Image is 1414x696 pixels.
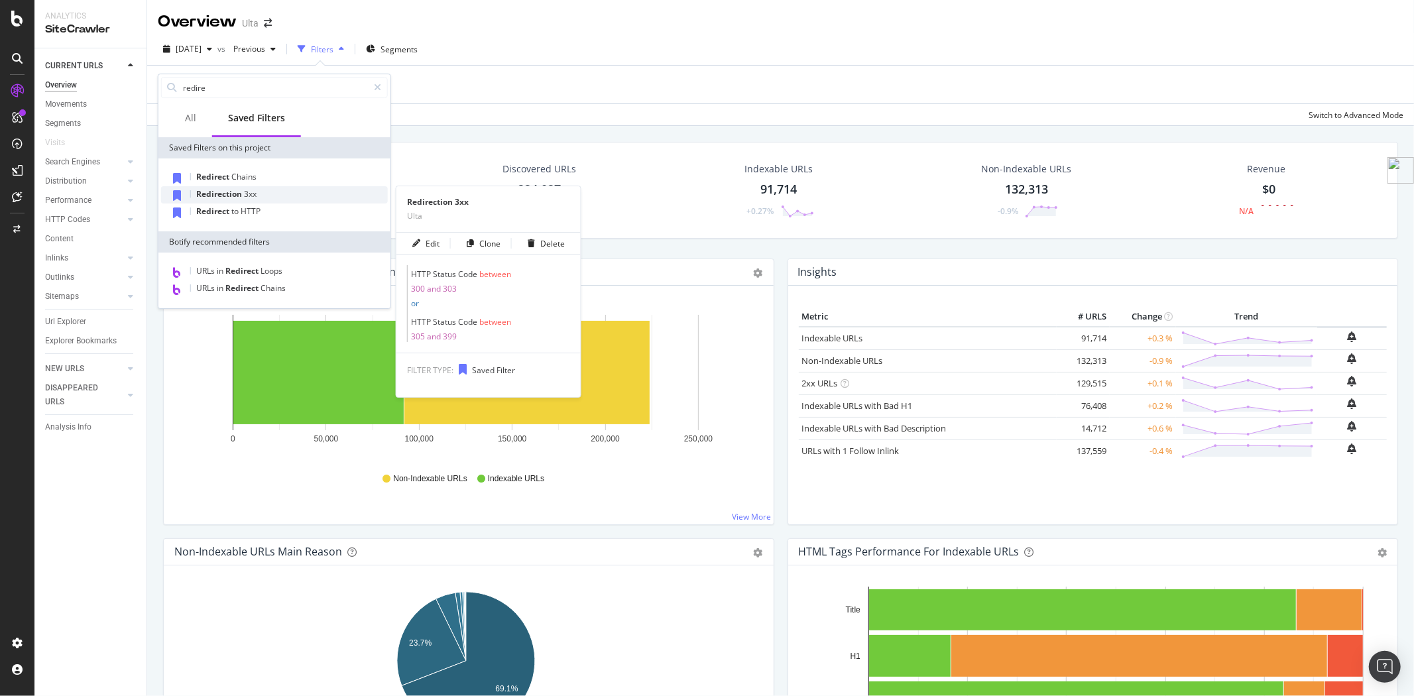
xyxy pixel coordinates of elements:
[231,205,241,217] span: to
[845,605,860,614] text: Title
[45,420,137,434] a: Analysis Info
[244,188,257,200] span: 3xx
[231,171,257,182] span: Chains
[802,445,900,457] a: URLs with 1 Follow Inlink
[196,282,217,294] span: URLs
[479,316,511,327] span: between
[314,434,339,443] text: 50,000
[1110,349,1176,372] td: -0.9 %
[799,545,1020,558] div: HTML Tags Performance for Indexable URLs
[45,22,136,37] div: SiteCrawler
[45,251,68,265] div: Inlinks
[407,233,440,254] button: Edit
[1110,372,1176,394] td: +0.1 %
[850,652,860,661] text: H1
[479,238,501,249] div: Clone
[411,284,570,294] span: 300 and 303
[45,174,87,188] div: Distribution
[45,78,137,92] a: Overview
[1303,104,1403,125] button: Switch to Advanced Mode
[174,545,342,558] div: Non-Indexable URLs Main Reason
[684,434,713,443] text: 250,000
[45,155,100,169] div: Search Engines
[45,117,81,131] div: Segments
[311,44,333,55] div: Filters
[503,162,577,176] div: Discovered URLs
[45,174,124,188] a: Distribution
[45,362,84,376] div: NEW URLS
[158,11,237,33] div: Overview
[1057,394,1110,417] td: 76,408
[45,117,137,131] a: Segments
[45,290,124,304] a: Sitemaps
[747,205,774,217] div: +0.27%
[217,43,228,54] span: vs
[1110,439,1176,462] td: -0.4 %
[45,194,91,207] div: Performance
[45,213,124,227] a: HTTP Codes
[158,231,390,253] div: Botify recommended filters
[158,38,217,60] button: [DATE]
[1057,307,1110,327] th: # URLS
[185,111,196,125] div: All
[1248,162,1286,176] span: Revenue
[228,43,265,54] span: Previous
[393,473,467,485] span: Non-Indexable URLs
[196,205,231,217] span: Redirect
[426,238,440,249] div: Edit
[217,265,225,276] span: in
[754,268,763,278] div: gear
[45,59,103,73] div: CURRENT URLS
[396,197,581,207] div: Redirection 3xx
[45,381,112,409] div: DISAPPEARED URLS
[45,11,136,22] div: Analytics
[802,377,838,389] a: 2xx URLs
[411,331,570,342] span: 305 and 399
[196,171,231,182] span: Redirect
[196,265,217,276] span: URLs
[591,434,620,443] text: 200,000
[45,251,124,265] a: Inlinks
[361,38,423,60] button: Segments
[1005,181,1048,198] div: 132,313
[1110,327,1176,350] td: +0.3 %
[798,263,837,281] h4: Insights
[802,400,913,412] a: Indexable URLs with Bad H1
[45,213,90,227] div: HTTP Codes
[1263,181,1276,197] span: $0
[45,270,74,284] div: Outlinks
[45,97,137,111] a: Movements
[409,638,432,648] text: 23.7%
[733,511,772,522] a: View More
[1348,331,1357,342] div: bell-plus
[745,162,813,176] div: Indexable URLs
[381,44,418,55] span: Segments
[998,205,1018,217] div: -0.9%
[45,232,74,246] div: Content
[1378,548,1387,557] div: gear
[45,155,124,169] a: Search Engines
[231,434,235,443] text: 0
[488,473,544,485] span: Indexable URLs
[261,265,282,276] span: Loops
[522,233,565,254] button: Delete
[45,315,86,329] div: Url Explorer
[802,355,883,367] a: Non-Indexable URLs
[45,420,91,434] div: Analysis Info
[45,59,124,73] a: CURRENT URLS
[45,136,78,150] a: Visits
[802,332,863,344] a: Indexable URLs
[802,422,947,434] a: Indexable URLs with Bad Description
[799,307,1057,327] th: Metric
[754,548,763,557] div: gear
[982,162,1072,176] div: Non-Indexable URLs
[228,38,281,60] button: Previous
[45,362,124,376] a: NEW URLS
[1057,327,1110,350] td: 91,714
[1110,394,1176,417] td: +0.2 %
[411,268,477,280] span: HTTP Status Code
[1110,417,1176,439] td: +0.6 %
[45,315,137,329] a: Url Explorer
[174,307,757,461] div: A chart.
[1348,443,1357,454] div: bell-plus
